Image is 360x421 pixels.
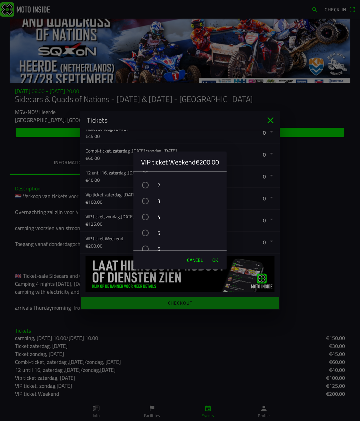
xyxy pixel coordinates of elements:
[140,225,227,241] div: 5
[209,254,221,267] button: OK
[187,257,203,263] span: Cancel
[140,241,227,257] div: 6
[140,177,227,193] div: 2
[212,257,218,263] span: OK
[141,158,219,166] h2: VIP ticket Weekend€200.00
[140,193,227,209] div: 3
[140,209,227,225] div: 4
[184,254,206,267] button: Cancel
